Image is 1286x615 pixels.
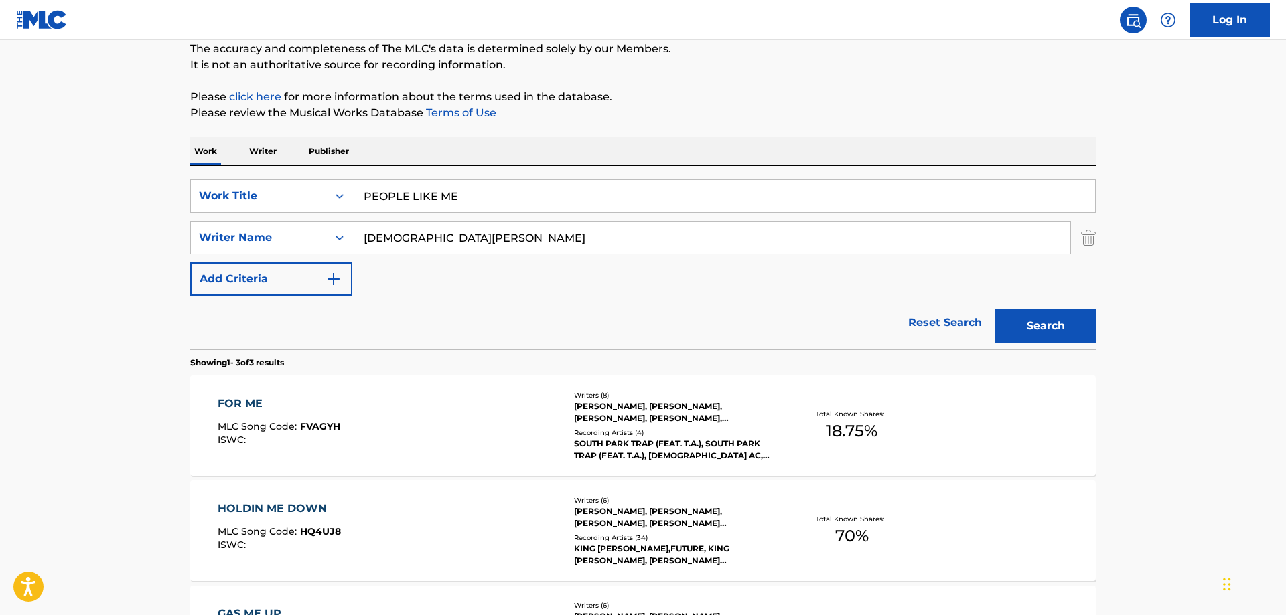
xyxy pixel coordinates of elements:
[326,271,342,287] img: 9d2ae6d4665cec9f34b9.svg
[1155,7,1182,33] div: Help
[245,137,281,165] p: Writer
[1219,551,1286,615] iframe: Chat Widget
[190,41,1096,57] p: The accuracy and completeness of The MLC's data is determined solely by our Members.
[190,179,1096,349] form: Search Form
[574,543,776,567] div: KING [PERSON_NAME],FUTURE, KING [PERSON_NAME], [PERSON_NAME] [PERSON_NAME] (FEAT. FUTURE), KING [...
[1223,564,1231,604] div: Drag
[816,514,887,524] p: Total Known Shares:
[190,262,352,296] button: Add Criteria
[835,524,869,548] span: 70 %
[190,89,1096,105] p: Please for more information about the terms used in the database.
[1081,221,1096,254] img: Delete Criterion
[190,480,1096,581] a: HOLDIN ME DOWNMLC Song Code:HQ4UJ8ISWC:Writers (6)[PERSON_NAME], [PERSON_NAME], [PERSON_NAME], [P...
[300,420,340,432] span: FVAGYH
[218,420,300,432] span: MLC Song Code :
[1160,12,1176,28] img: help
[574,495,776,505] div: Writers ( 6 )
[199,188,319,204] div: Work Title
[1190,3,1270,37] a: Log In
[995,309,1096,343] button: Search
[902,308,989,337] a: Reset Search
[190,137,221,165] p: Work
[1120,7,1147,33] a: Public Search
[16,10,68,29] img: MLC Logo
[218,396,340,412] div: FOR ME
[574,428,776,438] div: Recording Artists ( 4 )
[190,105,1096,121] p: Please review the Musical Works Database
[190,57,1096,73] p: It is not an authoritative source for recording information.
[300,525,341,537] span: HQ4UJ8
[218,525,300,537] span: MLC Song Code :
[218,434,249,446] span: ISWC :
[190,357,284,369] p: Showing 1 - 3 of 3 results
[190,375,1096,476] a: FOR MEMLC Song Code:FVAGYHISWC:Writers (8)[PERSON_NAME], [PERSON_NAME], [PERSON_NAME], [PERSON_NA...
[229,90,281,103] a: click here
[574,390,776,400] div: Writers ( 8 )
[574,600,776,610] div: Writers ( 6 )
[423,106,496,119] a: Terms of Use
[574,400,776,424] div: [PERSON_NAME], [PERSON_NAME], [PERSON_NAME], [PERSON_NAME], [PERSON_NAME], [PERSON_NAME], [PERSON...
[574,533,776,543] div: Recording Artists ( 34 )
[816,409,887,419] p: Total Known Shares:
[574,505,776,529] div: [PERSON_NAME], [PERSON_NAME], [PERSON_NAME], [PERSON_NAME] [PERSON_NAME], NAYVADIUS [PERSON_NAME]...
[218,501,341,517] div: HOLDIN ME DOWN
[574,438,776,462] div: SOUTH PARK TRAP (FEAT. T.A.), SOUTH PARK TRAP (FEAT. T.A.), [DEMOGRAPHIC_DATA] AC, [PERSON_NAME]
[826,419,877,443] span: 18.75 %
[305,137,353,165] p: Publisher
[1125,12,1141,28] img: search
[199,230,319,246] div: Writer Name
[218,539,249,551] span: ISWC :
